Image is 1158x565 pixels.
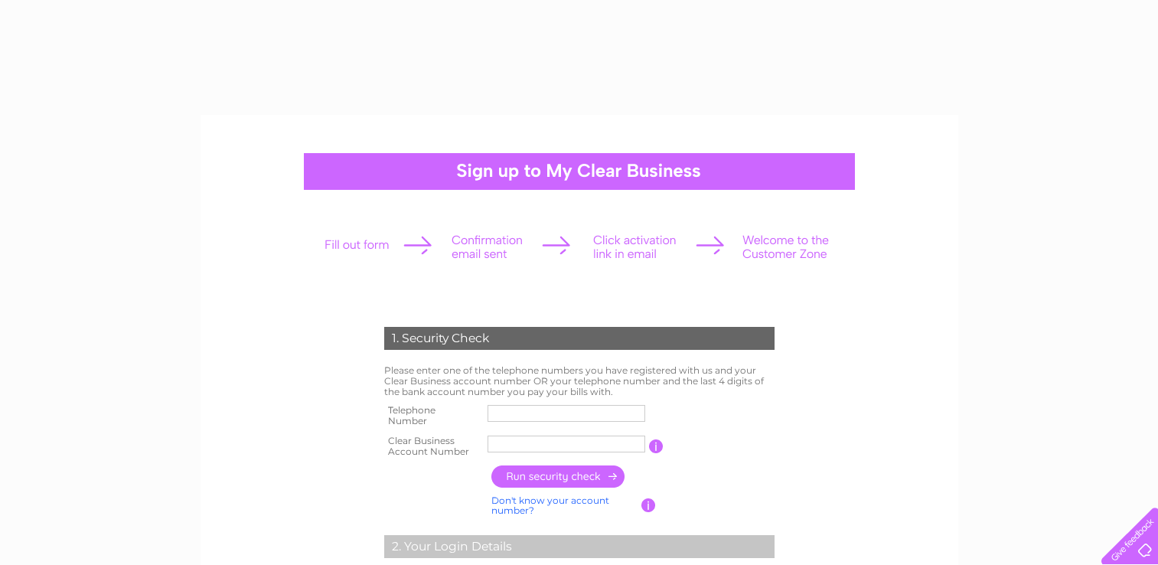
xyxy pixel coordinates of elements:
[384,327,775,350] div: 1. Security Check
[380,431,484,462] th: Clear Business Account Number
[491,495,609,517] a: Don't know your account number?
[380,400,484,431] th: Telephone Number
[649,439,664,453] input: Information
[384,535,775,558] div: 2. Your Login Details
[380,361,778,400] td: Please enter one of the telephone numbers you have registered with us and your Clear Business acc...
[641,498,656,512] input: Information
